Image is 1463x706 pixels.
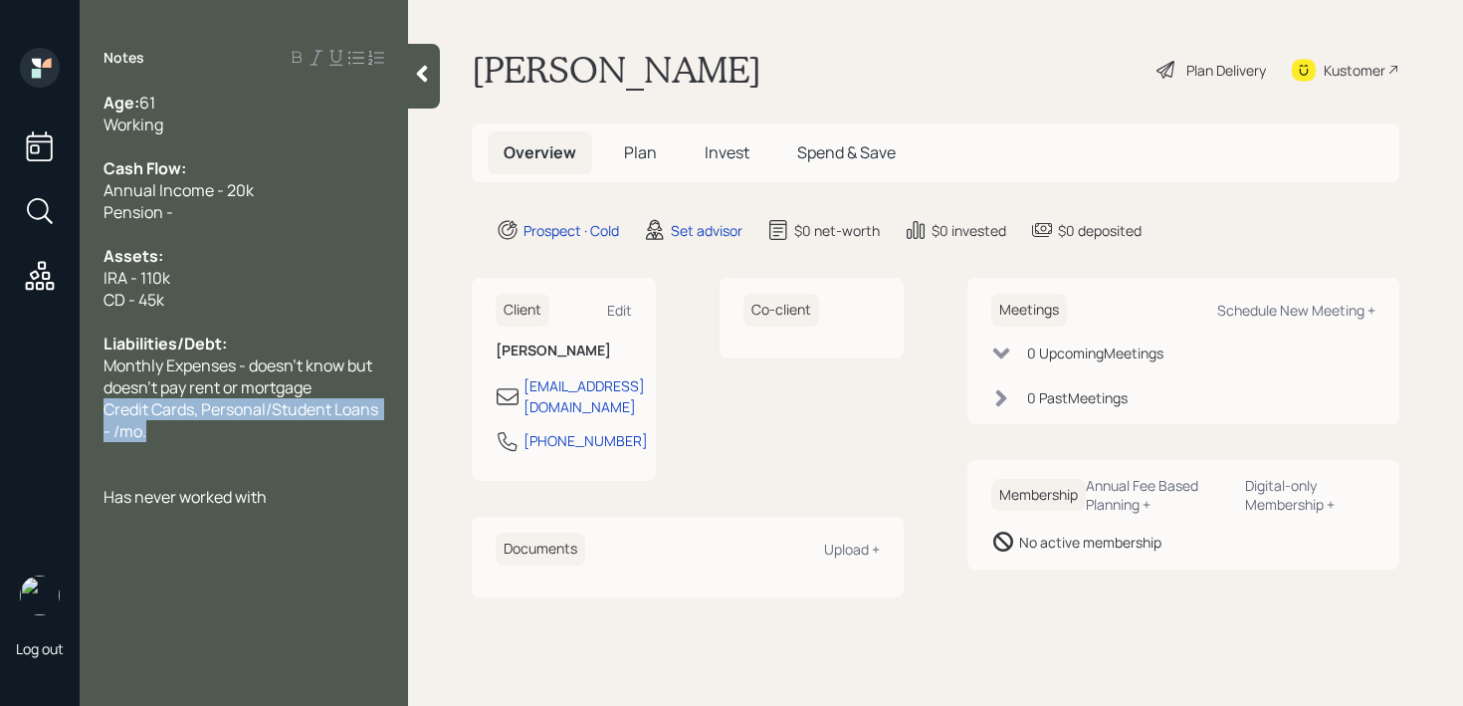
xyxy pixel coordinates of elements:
[1086,476,1229,514] div: Annual Fee Based Planning +
[797,141,896,163] span: Spend & Save
[1217,301,1375,320] div: Schedule New Meeting +
[794,220,880,241] div: $0 net-worth
[932,220,1006,241] div: $0 invested
[104,92,139,114] span: Age:
[16,639,64,658] div: Log out
[104,157,186,179] span: Cash Flow:
[1058,220,1142,241] div: $0 deposited
[104,354,375,398] span: Monthly Expenses - doesn't know but doesn't pay rent or mortgage
[496,533,585,566] h6: Documents
[20,576,60,615] img: retirable_logo.png
[139,92,155,114] span: 61
[104,245,163,267] span: Assets:
[104,267,170,289] span: IRA - 110k
[607,301,632,320] div: Edit
[104,48,144,68] label: Notes
[523,375,645,417] div: [EMAIL_ADDRESS][DOMAIN_NAME]
[104,179,254,201] span: Annual Income - 20k
[1324,60,1385,81] div: Kustomer
[104,333,227,354] span: Liabilities/Debt:
[1019,532,1161,553] div: No active membership
[523,220,619,241] div: Prospect · Cold
[104,289,164,311] span: CD - 45k
[104,114,163,135] span: Working
[472,48,761,92] h1: [PERSON_NAME]
[104,486,267,508] span: Has never worked with
[991,479,1086,512] h6: Membership
[1186,60,1266,81] div: Plan Delivery
[624,141,657,163] span: Plan
[705,141,749,163] span: Invest
[1245,476,1375,514] div: Digital-only Membership +
[743,294,819,327] h6: Co-client
[504,141,576,163] span: Overview
[104,398,381,442] span: Credit Cards, Personal/Student Loans - /mo.
[991,294,1067,327] h6: Meetings
[496,343,632,359] h6: [PERSON_NAME]
[1027,387,1128,408] div: 0 Past Meeting s
[824,540,880,559] div: Upload +
[523,430,648,451] div: [PHONE_NUMBER]
[104,201,173,223] span: Pension -
[1027,343,1163,363] div: 0 Upcoming Meeting s
[496,294,549,327] h6: Client
[671,220,742,241] div: Set advisor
